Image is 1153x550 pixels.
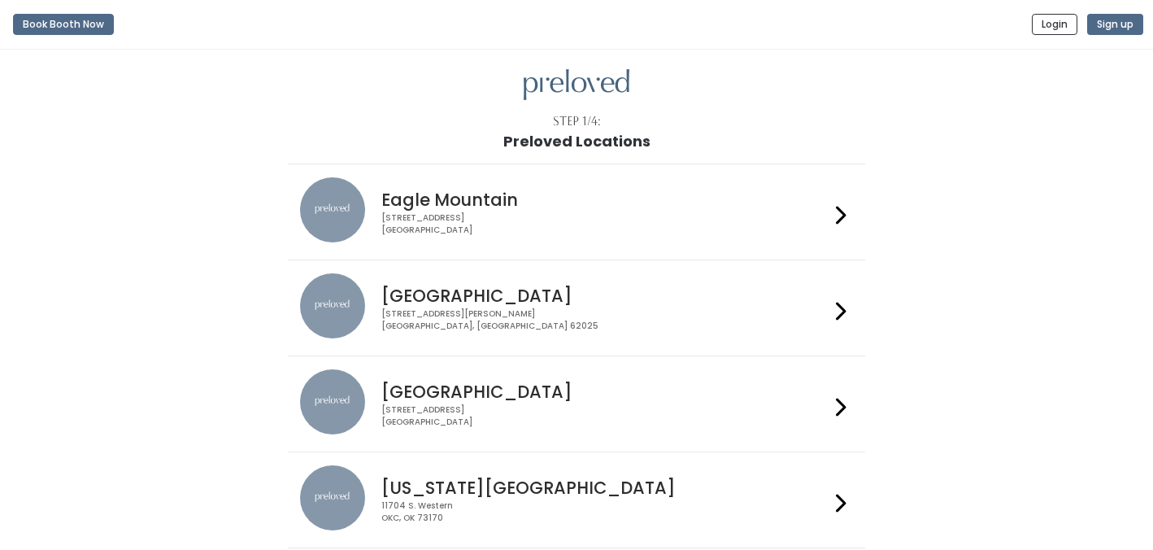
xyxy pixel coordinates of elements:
[381,308,829,332] div: [STREET_ADDRESS][PERSON_NAME] [GEOGRAPHIC_DATA], [GEOGRAPHIC_DATA] 62025
[553,113,601,130] div: Step 1/4:
[300,465,365,530] img: preloved location
[300,177,852,247] a: preloved location Eagle Mountain [STREET_ADDRESS][GEOGRAPHIC_DATA]
[300,465,852,535] a: preloved location [US_STATE][GEOGRAPHIC_DATA] 11704 S. WesternOKC, OK 73170
[13,7,114,42] a: Book Booth Now
[381,286,829,305] h4: [GEOGRAPHIC_DATA]
[503,133,650,150] h1: Preloved Locations
[300,369,365,434] img: preloved location
[381,190,829,209] h4: Eagle Mountain
[1087,14,1143,35] button: Sign up
[381,500,829,524] div: 11704 S. Western OKC, OK 73170
[300,273,365,338] img: preloved location
[1032,14,1077,35] button: Login
[300,369,852,439] a: preloved location [GEOGRAPHIC_DATA] [STREET_ADDRESS][GEOGRAPHIC_DATA]
[381,404,829,428] div: [STREET_ADDRESS] [GEOGRAPHIC_DATA]
[524,69,629,101] img: preloved logo
[381,478,829,497] h4: [US_STATE][GEOGRAPHIC_DATA]
[381,212,829,236] div: [STREET_ADDRESS] [GEOGRAPHIC_DATA]
[300,177,365,242] img: preloved location
[381,382,829,401] h4: [GEOGRAPHIC_DATA]
[300,273,852,343] a: preloved location [GEOGRAPHIC_DATA] [STREET_ADDRESS][PERSON_NAME][GEOGRAPHIC_DATA], [GEOGRAPHIC_D...
[13,14,114,35] button: Book Booth Now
